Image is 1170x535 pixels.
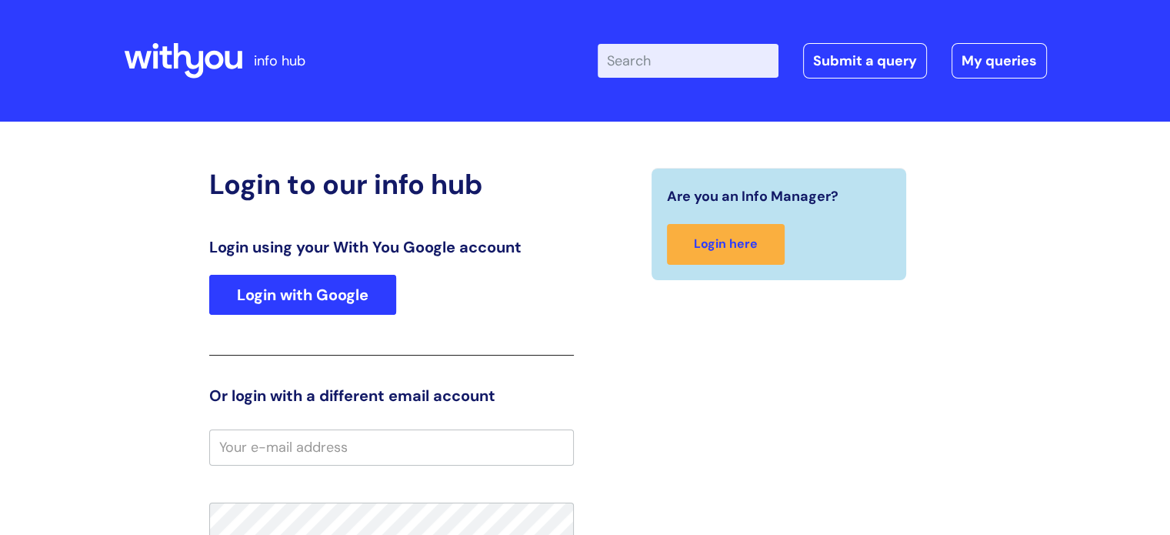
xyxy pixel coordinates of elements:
[209,430,574,465] input: Your e-mail address
[254,48,305,73] p: info hub
[667,224,785,265] a: Login here
[598,44,778,78] input: Search
[209,275,396,315] a: Login with Google
[209,168,574,201] h2: Login to our info hub
[209,386,574,405] h3: Or login with a different email account
[667,184,838,209] span: Are you an Info Manager?
[952,43,1047,79] a: My queries
[803,43,927,79] a: Submit a query
[209,238,574,256] h3: Login using your With You Google account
